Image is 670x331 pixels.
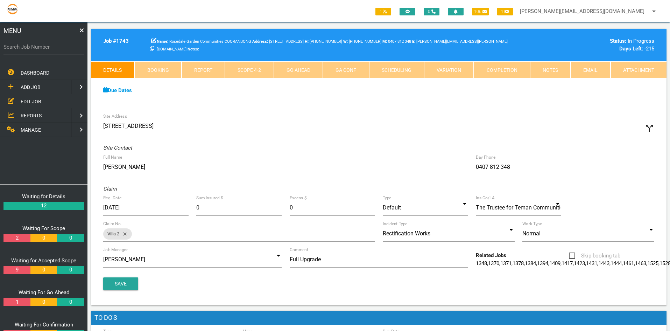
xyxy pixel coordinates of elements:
[619,46,643,52] b: Days Left:
[476,252,506,258] b: Related Jobs
[7,4,18,15] img: s3file
[57,234,84,242] a: 0
[476,154,496,160] label: Day Phone
[103,87,132,94] a: Due Dates
[647,260,658,267] a: 1525
[472,8,489,15] span: 106
[30,234,57,242] a: 0
[537,260,548,267] a: 1394
[91,311,667,325] h1: To Do's
[3,202,84,210] a: 12
[598,260,609,267] a: 1443
[21,98,41,104] span: EDIT JOB
[476,260,487,267] a: 1348
[3,266,30,274] a: 9
[290,195,306,201] label: Excess $
[22,193,65,200] a: Waiting for Details
[513,260,524,267] a: 1378
[103,221,122,227] label: Claim No.
[103,154,122,160] label: Full Name
[21,84,41,90] span: ADD JOB
[343,39,381,44] span: [PHONE_NUMBER]
[569,251,620,260] span: Skip booking tab
[103,195,121,201] label: Req. Date
[500,260,512,267] a: 1371
[30,298,57,306] a: 0
[3,43,84,51] label: Search Job Number
[290,247,308,253] label: Comment
[21,127,41,133] span: MANAGE
[22,225,65,232] a: Waiting For Scope
[196,195,223,201] label: Sum Insured $
[571,61,610,78] a: Email
[522,37,654,53] div: In Progress -215
[3,298,30,306] a: 1
[103,228,132,240] div: Villa 2
[3,234,30,242] a: 2
[57,298,84,306] a: 0
[252,39,304,44] span: [STREET_ADDRESS]
[103,145,132,151] i: Site Contact
[382,39,387,44] b: M:
[103,38,129,44] b: Job # 1743
[103,113,127,119] label: Site Address
[182,61,225,78] a: Report
[3,26,21,35] span: MENU
[15,322,73,328] a: Waiting For Confirmation
[375,8,391,15] span: 1
[382,39,411,44] span: Jamie
[623,260,634,267] a: 1461
[522,221,542,227] label: Work Type
[586,260,597,267] a: 1431
[57,266,84,274] a: 0
[611,260,622,267] a: 1444
[305,39,309,44] b: H:
[30,266,57,274] a: 0
[11,257,76,264] a: Waiting for Accepted Scope
[610,38,626,44] b: Status:
[305,39,342,44] span: Home phone
[472,251,565,267] div: , , , , , , , , , , , , , , , , , , , , , , , , , , , , , , , , , , ,
[21,113,42,118] span: REPORTS
[252,39,268,44] b: Address:
[103,247,128,253] label: Job Manager
[562,260,573,267] a: 1417
[157,39,168,44] b: Name:
[119,228,128,240] i: close
[369,61,424,78] a: Scheduling
[424,8,439,15] span: 0
[150,46,154,52] a: Click here copy customer information.
[474,61,530,78] a: Completion
[134,61,181,78] a: Booking
[323,61,369,78] a: GA Conf
[103,186,117,192] i: Claim
[91,61,134,78] a: Details
[383,221,407,227] label: Incident Type
[412,39,415,44] b: E:
[424,61,474,78] a: Variation
[188,47,199,51] b: Notes:
[644,123,655,133] i: Click to show custom address field
[103,277,138,290] button: Save
[343,39,348,44] b: W:
[21,70,49,76] span: DASHBOARD
[157,39,251,44] span: Rosedale Garden Communities COORANBONG
[274,61,323,78] a: Go Ahead
[225,61,274,78] a: Scope 4-2
[19,289,69,296] a: Waiting For Go Ahead
[525,260,536,267] a: 1384
[497,8,513,15] span: 1
[611,61,667,78] a: Attachment
[530,61,571,78] a: Notes
[383,195,392,201] label: Type
[635,260,646,267] a: 1463
[574,260,585,267] a: 1423
[488,260,499,267] a: 1370
[476,195,495,201] label: Ins Co/LA
[549,260,560,267] a: 1409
